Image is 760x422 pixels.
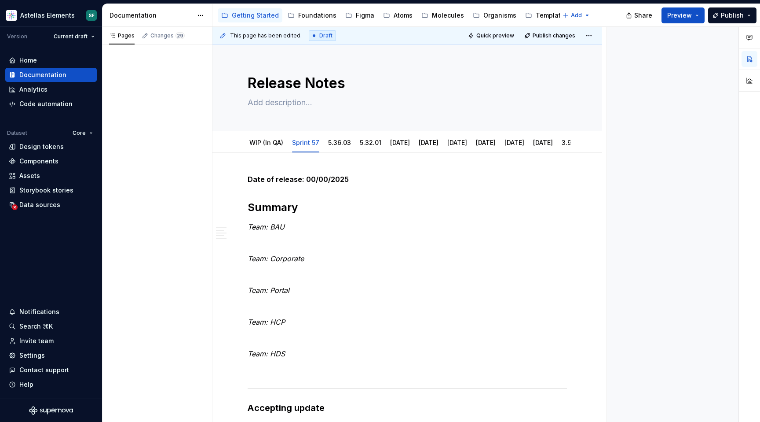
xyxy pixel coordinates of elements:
div: Documentation [110,11,193,20]
svg: Supernova Logo [29,406,73,415]
a: Figma [342,8,378,22]
div: Molecules [432,11,464,20]
h2: Summary [248,200,567,215]
span: Add [571,12,582,19]
div: SF [89,12,95,19]
div: Version [7,33,27,40]
span: Publish [721,11,744,20]
a: [DATE] [533,139,553,146]
button: Add [560,9,593,22]
a: [DATE] [504,139,524,146]
a: Analytics [5,82,97,96]
div: Page tree [218,7,558,24]
span: 29 [175,32,185,39]
div: Data sources [19,200,60,209]
img: b2369ad3-f38c-46c1-b2a2-f2452fdbdcd2.png [6,10,17,21]
em: Team: BAU [248,222,285,231]
a: [DATE] [476,139,496,146]
div: Templates [536,11,568,20]
a: 3.96.86 [562,139,585,146]
a: Design tokens [5,140,97,154]
div: Foundations [298,11,336,20]
button: Current draft [50,30,99,43]
div: Home [19,56,37,65]
a: Assets [5,169,97,183]
a: WIP (In QA) [249,139,283,146]
strong: Date of release: 00/00/2025 [248,175,349,184]
div: Search ⌘K [19,322,53,331]
a: Templates [522,8,572,22]
button: Astellas ElementsSF [2,6,100,25]
div: [DATE] [444,133,471,152]
a: [DATE] [447,139,467,146]
a: 5.32.01 [360,139,381,146]
div: Code automation [19,100,73,108]
a: Documentation [5,68,97,82]
div: Pages [109,32,135,39]
span: Draft [319,32,332,39]
button: Core [69,127,97,139]
div: Storybook stories [19,186,73,195]
button: Quick preview [465,30,518,42]
div: [DATE] [472,133,499,152]
div: Assets [19,171,40,180]
div: Organisms [483,11,516,20]
a: Data sources [5,198,97,212]
div: [DATE] [415,133,442,152]
em: Team: HDS [248,349,285,358]
div: Help [19,380,33,389]
span: Preview [667,11,692,20]
a: Molecules [418,8,468,22]
div: Atoms [394,11,413,20]
a: [DATE] [419,139,438,146]
div: 5.36.03 [325,133,354,152]
div: Notifications [19,307,59,316]
div: Analytics [19,85,47,94]
span: This page has been edited. [230,32,302,39]
a: Invite team [5,334,97,348]
button: Contact support [5,363,97,377]
div: Getting Started [232,11,279,20]
a: Settings [5,348,97,363]
div: [DATE] [501,133,528,152]
a: 5.36.03 [328,139,351,146]
em: Team: Corporate [248,254,304,263]
div: 3.96.86 [558,133,588,152]
button: Search ⌘K [5,319,97,333]
span: Share [634,11,652,20]
div: Design tokens [19,142,64,151]
span: Quick preview [476,32,514,39]
a: Foundations [284,8,340,22]
div: Components [19,157,58,166]
span: Core [73,130,86,137]
em: Team: Portal [248,286,289,295]
textarea: Release Notes [246,73,565,94]
button: Preview [661,7,705,23]
div: Documentation [19,70,66,79]
button: Share [621,7,658,23]
div: Invite team [19,337,54,345]
button: Publish changes [522,30,579,42]
div: [DATE] [387,133,413,152]
a: Getting Started [218,8,282,22]
button: Notifications [5,305,97,319]
em: Team: HCP [248,318,285,326]
div: Dataset [7,130,27,137]
div: Figma [356,11,374,20]
a: [DATE] [390,139,410,146]
div: 5.32.01 [356,133,385,152]
span: Publish changes [533,32,575,39]
div: Changes [150,32,185,39]
span: Current draft [54,33,88,40]
a: Components [5,154,97,168]
button: Help [5,378,97,392]
a: Organisms [469,8,520,22]
div: [DATE] [530,133,556,152]
a: Sprint 57 [292,139,319,146]
a: Storybook stories [5,183,97,197]
a: Code automation [5,97,97,111]
a: Home [5,53,97,67]
button: Publish [708,7,756,23]
div: Astellas Elements [20,11,75,20]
